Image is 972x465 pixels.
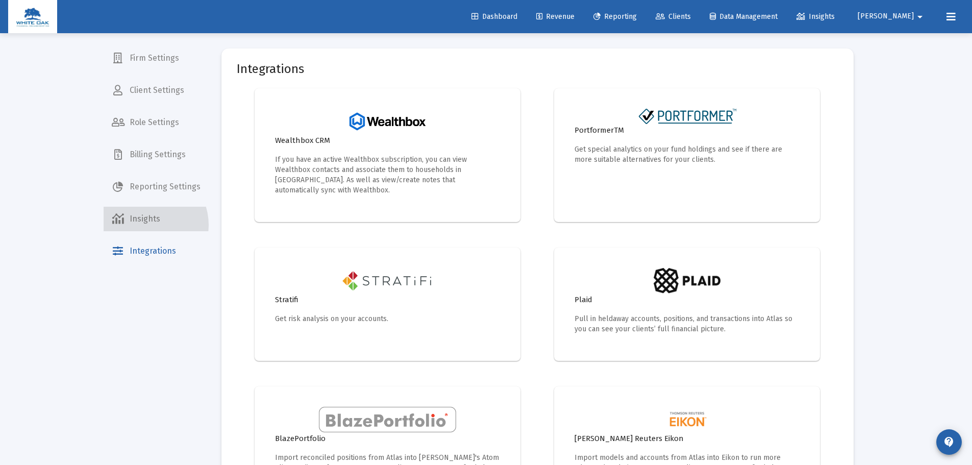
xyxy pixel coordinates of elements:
a: Insights [788,7,843,27]
img: portformer-logo-with-icon.png [637,109,737,124]
a: Clients [647,7,699,27]
a: Firm Settings [104,46,209,70]
span: Data Management [710,12,778,21]
span: Revenue [536,12,575,21]
h4: Wealthbox CRM [275,134,501,146]
img: blaze-portfolio-logo.png [319,407,456,432]
a: Integrations [104,239,209,263]
a: Reporting [585,7,645,27]
p: Get risk analysis on your accounts. [275,314,501,324]
img: thomson-reuters-eikon-logo.png [665,407,709,432]
h4: PortformerTM [575,124,800,136]
h4: Stratifi [275,293,501,306]
span: Clients [656,12,691,21]
a: Dashboard [463,7,526,27]
img: stratifi-logo.png [340,268,435,293]
p: If you have an active Wealthbox subscription, you can view Wealthbox contacts and associate them ... [275,155,501,195]
p: Get special analytics on your fund holdings and see if there are more suitable alternatives for y... [575,144,800,165]
img: wealthbox.png [345,109,430,134]
a: Insights [104,207,209,231]
span: [PERSON_NAME] [858,12,914,21]
h4: BlazePortfolio [275,432,501,445]
img: Dashboard [16,7,49,27]
mat-card-title: Integrations [237,64,838,74]
span: Dashboard [471,12,517,21]
mat-icon: arrow_drop_down [914,7,926,27]
h4: Plaid [575,293,800,306]
button: [PERSON_NAME] [845,6,938,27]
img: plaid-logo.png [654,268,720,293]
a: Client Settings [104,78,209,103]
mat-icon: contact_support [943,436,955,448]
a: Billing Settings [104,142,209,167]
h4: [PERSON_NAME] Reuters Eikon [575,432,800,445]
a: Revenue [528,7,583,27]
a: Role Settings [104,110,209,135]
a: Reporting Settings [104,175,209,199]
p: Pull in heldaway accounts, positions, and transactions into Atlas so you can see your clients’ fu... [575,314,800,334]
span: Insights [796,12,835,21]
span: Reporting [593,12,637,21]
a: Data Management [702,7,786,27]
